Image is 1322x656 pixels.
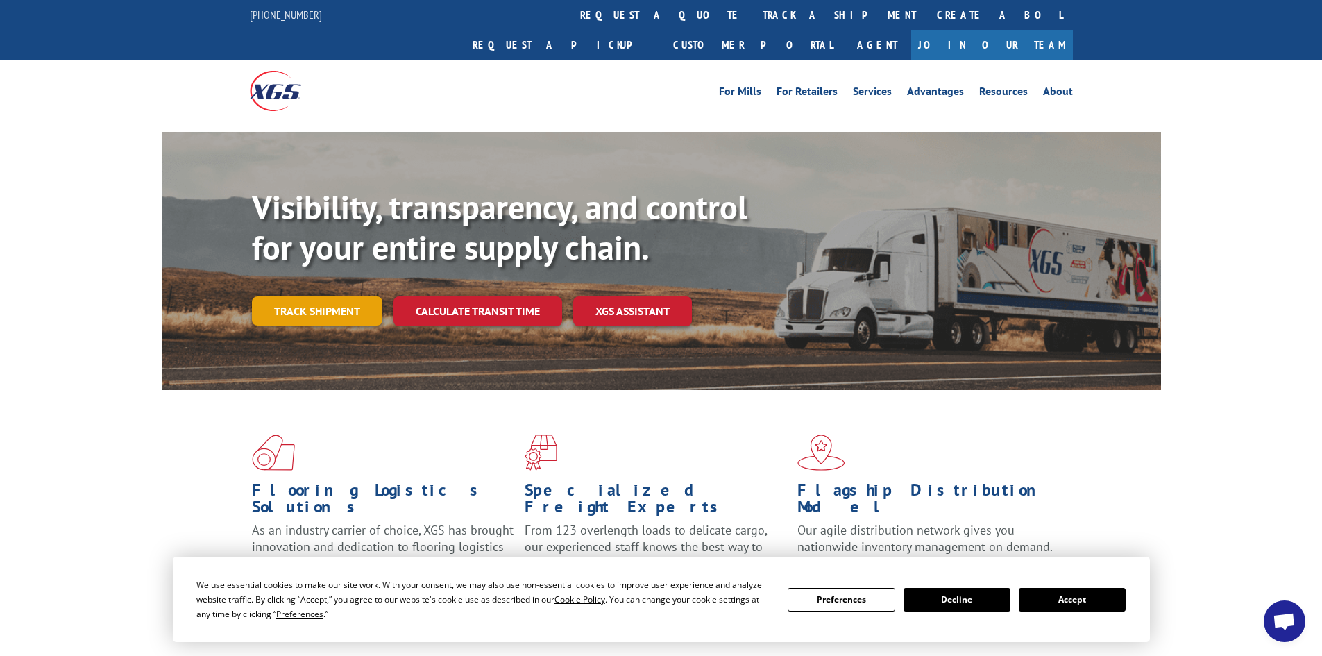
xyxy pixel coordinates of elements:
a: [PHONE_NUMBER] [250,8,322,22]
a: Calculate transit time [393,296,562,326]
a: Customer Portal [663,30,843,60]
span: As an industry carrier of choice, XGS has brought innovation and dedication to flooring logistics... [252,522,514,571]
img: xgs-icon-flagship-distribution-model-red [797,435,845,471]
a: For Retailers [777,86,838,101]
button: Preferences [788,588,895,612]
a: Track shipment [252,296,382,326]
h1: Specialized Freight Experts [525,482,787,522]
a: Services [853,86,892,101]
a: About [1043,86,1073,101]
a: Agent [843,30,911,60]
a: Join Our Team [911,30,1073,60]
div: We use essential cookies to make our site work. With your consent, we may also use non-essential ... [196,578,771,621]
b: Visibility, transparency, and control for your entire supply chain. [252,185,747,269]
p: From 123 overlength loads to delicate cargo, our experienced staff knows the best way to move you... [525,522,787,584]
button: Decline [904,588,1010,612]
a: XGS ASSISTANT [573,296,692,326]
span: Cookie Policy [554,594,605,605]
a: Advantages [907,86,964,101]
span: Preferences [276,608,323,620]
a: For Mills [719,86,761,101]
span: Our agile distribution network gives you nationwide inventory management on demand. [797,522,1053,555]
img: xgs-icon-total-supply-chain-intelligence-red [252,435,295,471]
h1: Flagship Distribution Model [797,482,1060,522]
div: Open chat [1264,600,1305,642]
img: xgs-icon-focused-on-flooring-red [525,435,557,471]
a: Resources [979,86,1028,101]
h1: Flooring Logistics Solutions [252,482,514,522]
a: Request a pickup [462,30,663,60]
button: Accept [1019,588,1126,612]
div: Cookie Consent Prompt [173,557,1150,642]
